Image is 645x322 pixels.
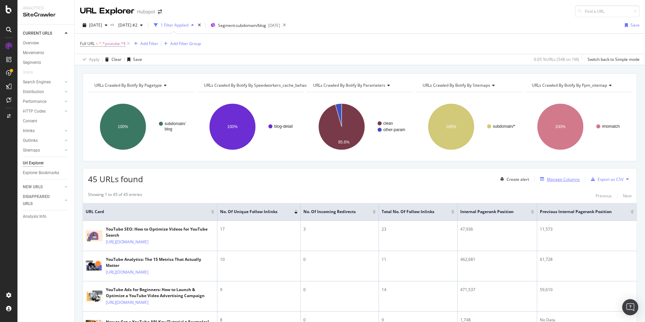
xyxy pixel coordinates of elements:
div: Previous [596,193,612,199]
div: 59,610 [540,287,634,293]
a: Explorer Bookmarks [23,169,70,176]
div: Analytics [23,5,69,11]
div: 14 [382,287,455,293]
div: CURRENT URLS [23,30,52,37]
button: Add Filter Group [161,40,201,48]
div: 10 [220,256,298,263]
div: URL Explorer [80,5,134,17]
span: Segment: subdomain/blog [218,23,266,28]
div: Save [133,56,142,62]
div: Outlinks [23,137,38,144]
span: vs [110,22,116,27]
svg: A chart. [88,97,194,156]
button: Clear [102,54,122,65]
a: CURRENT URLS [23,30,63,37]
div: SiteCrawler [23,11,69,19]
div: Add Filter Group [170,41,201,46]
div: 17 [220,226,298,232]
div: Search Engines [23,79,51,86]
button: Manage Columns [537,175,580,183]
a: Overview [23,40,70,47]
button: Save [125,54,142,65]
div: Next [623,193,632,199]
div: Export as CSV [598,176,623,182]
button: [DATE] [80,20,110,31]
text: 95.6% [338,140,350,145]
div: 61,728 [540,256,634,263]
div: 0.05 % URLs ( 548 on 1M ) [534,56,579,62]
div: 47,936 [460,226,534,232]
div: arrow-right-arrow-left [158,9,162,14]
div: 471,537 [460,287,534,293]
text: subdomain/ [165,121,186,126]
button: Previous [596,192,612,200]
div: Clear [112,56,122,62]
a: [URL][DOMAIN_NAME] [106,299,148,306]
div: 11,573 [540,226,634,232]
text: subdomain/* [493,124,515,129]
span: 2025 Sep. 30th [89,22,102,28]
h4: URLs Crawled By Botify By ppm_sitemap [530,80,626,91]
text: 100% [555,124,566,129]
button: Apply [80,54,99,65]
button: Save [622,20,640,31]
h4: URLs Crawled By Botify By pagetype [93,80,188,91]
text: 100% [446,124,456,129]
span: Previous Internal Pagerank Position [540,209,620,215]
div: Save [631,22,640,28]
text: other-param [383,127,405,132]
a: Outlinks [23,137,63,144]
div: Explorer Bookmarks [23,169,59,176]
div: A chart. [198,97,304,156]
svg: A chart. [307,97,413,156]
div: Open Intercom Messenger [622,299,638,315]
text: blog-detail [274,124,293,129]
a: Url Explorer [23,160,70,167]
span: 2025 May. 22nd #2 [116,22,137,28]
text: #nomatch [602,124,620,129]
button: Add Filter [131,40,158,48]
div: Create alert [507,176,529,182]
div: Visits [23,69,33,76]
div: DISAPPEARED URLS [23,193,57,207]
div: A chart. [416,97,522,156]
span: ^.*youtube.*$ [99,39,126,48]
div: Manage Columns [547,176,580,182]
svg: A chart. [525,97,632,156]
span: No. of Unique Follow Inlinks [220,209,284,215]
text: 100% [118,124,128,129]
span: = [96,41,98,46]
span: 45 URLs found [88,173,143,185]
div: Segments [23,59,41,66]
div: Overview [23,40,39,47]
span: URL Card [86,209,209,215]
span: Full URL [80,41,95,46]
img: main image [86,230,102,241]
span: URLs Crawled By Botify By parameters [313,82,385,88]
a: Visits [23,69,40,76]
div: Apply [89,56,99,62]
a: [URL][DOMAIN_NAME] [106,239,148,245]
span: URLs Crawled By Botify By sitemaps [423,82,490,88]
a: Movements [23,49,70,56]
a: NEW URLS [23,184,63,191]
div: Analysis Info [23,213,46,220]
button: Create alert [498,174,529,185]
div: Sitemaps [23,147,40,154]
div: Inlinks [23,127,35,134]
div: 0 [303,256,376,263]
button: [DATE] #2 [116,20,145,31]
text: blog [165,127,172,131]
a: DISAPPEARED URLS [23,193,63,207]
a: Inlinks [23,127,63,134]
div: 23 [382,226,455,232]
span: URLs Crawled By Botify By speedworkers_cache_behaviors [204,82,314,88]
div: Switch back to Simple mode [588,56,640,62]
div: 11 [382,256,455,263]
div: Distribution [23,88,44,95]
button: Switch back to Simple mode [585,54,640,65]
a: HTTP Codes [23,108,63,115]
a: Analysis Info [23,213,70,220]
